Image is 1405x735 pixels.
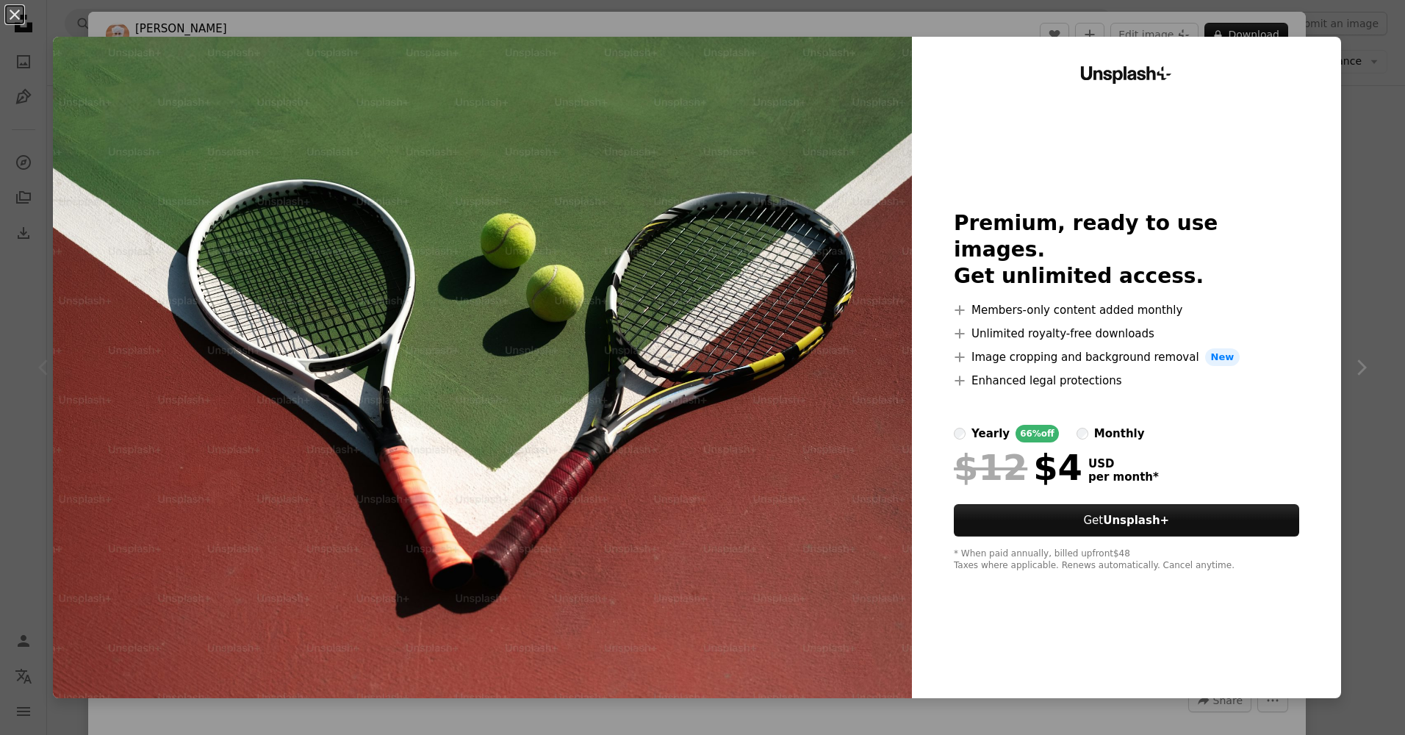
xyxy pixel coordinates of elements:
[954,325,1299,343] li: Unlimited royalty-free downloads
[954,428,966,440] input: yearly66%off
[954,448,1082,487] div: $4
[1088,470,1159,484] span: per month *
[1103,514,1169,527] strong: Unsplash+
[1088,457,1159,470] span: USD
[1016,425,1059,442] div: 66% off
[954,504,1299,537] button: GetUnsplash+
[1205,348,1240,366] span: New
[954,548,1299,572] div: * When paid annually, billed upfront $48 Taxes where applicable. Renews automatically. Cancel any...
[954,210,1299,290] h2: Premium, ready to use images. Get unlimited access.
[1077,428,1088,440] input: monthly
[1094,425,1145,442] div: monthly
[954,372,1299,390] li: Enhanced legal protections
[971,425,1010,442] div: yearly
[954,301,1299,319] li: Members-only content added monthly
[954,348,1299,366] li: Image cropping and background removal
[954,448,1027,487] span: $12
